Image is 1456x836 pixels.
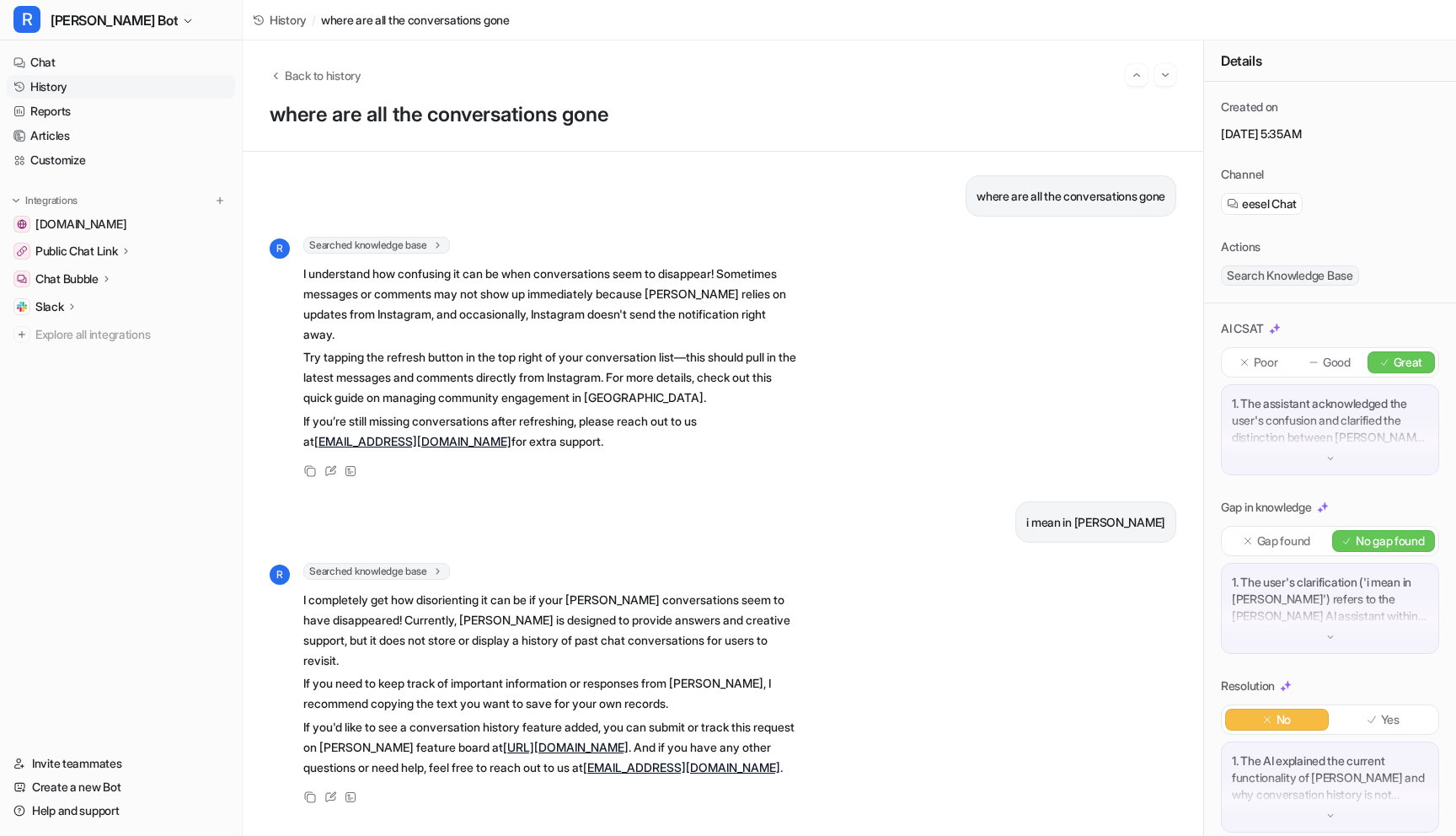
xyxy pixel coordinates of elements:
a: Create a new Bot [7,775,235,799]
span: / [312,11,316,29]
img: Previous session [1131,67,1143,83]
p: I completely get how disorienting it can be if your [PERSON_NAME] conversations seem to have disa... [303,590,796,671]
img: down-arrow [1325,453,1336,464]
h1: where are all the conversations gone [270,103,1176,127]
p: Created on [1221,99,1278,115]
p: Yes [1381,711,1400,728]
p: If you'd like to see a conversation history feature added, you can submit or track this request o... [303,717,796,778]
a: History [7,75,235,99]
span: R [270,238,290,259]
div: Details [1204,40,1456,82]
p: Channel [1221,166,1264,183]
span: eesel Chat [1242,196,1297,212]
a: [EMAIL_ADDRESS][DOMAIN_NAME] [314,434,511,448]
p: i mean in [PERSON_NAME] [1026,512,1165,533]
p: 1. The assistant acknowledged the user's confusion and clarified the distinction between [PERSON_... [1232,395,1428,446]
span: Explore all integrations [35,321,228,348]
p: Poor [1254,354,1278,371]
a: Customize [7,148,235,172]
button: Go to next session [1154,64,1176,86]
button: Back to history [270,67,361,84]
p: I understand how confusing it can be when conversations seem to disappear! Sometimes messages or ... [303,264,796,345]
p: No [1277,711,1291,728]
p: AI CSAT [1221,320,1264,337]
p: 1. The user's clarification ('i mean in [PERSON_NAME]') refers to the [PERSON_NAME] AI assistant ... [1232,574,1428,624]
img: getrella.com [17,219,27,229]
span: [DOMAIN_NAME] [35,216,126,233]
span: where are all the conversations gone [321,11,510,29]
p: 1. The AI explained the current functionality of [PERSON_NAME] and why conversation history is no... [1232,753,1428,803]
span: R [270,565,290,585]
img: eeselChat [1227,198,1239,210]
p: Integrations [25,194,78,207]
img: Next session [1159,67,1171,83]
img: explore all integrations [13,326,30,343]
img: expand menu [10,195,22,206]
p: No gap found [1356,533,1425,549]
span: Searched knowledge base [303,237,450,254]
img: down-arrow [1325,631,1336,643]
a: Chat [7,51,235,74]
p: [DATE] 5:35AM [1221,126,1439,142]
img: down-arrow [1325,810,1336,822]
button: Integrations [7,192,83,209]
a: Articles [7,124,235,147]
span: R [13,6,40,33]
img: Slack [17,302,27,312]
a: History [253,11,307,29]
p: where are all the conversations gone [977,186,1165,206]
a: getrella.com[DOMAIN_NAME] [7,212,235,236]
p: Public Chat Link [35,243,118,260]
p: Great [1394,354,1423,371]
a: Help and support [7,799,235,823]
a: eesel Chat [1227,196,1297,212]
p: Resolution [1221,678,1275,694]
a: [EMAIL_ADDRESS][DOMAIN_NAME] [583,760,780,774]
p: Gap found [1257,533,1310,549]
p: Chat Bubble [35,271,99,287]
img: menu_add.svg [214,195,226,206]
p: Try tapping the refresh button in the top right of your conversation list—this should pull in the... [303,347,796,408]
span: [PERSON_NAME] Bot [51,8,178,32]
span: Search Knowledge Base [1221,265,1359,286]
button: Go to previous session [1126,64,1148,86]
a: Explore all integrations [7,323,235,346]
a: Invite teammates [7,752,235,775]
p: If you need to keep track of important information or responses from [PERSON_NAME], I recommend c... [303,673,796,714]
p: Slack [35,298,64,315]
p: If you’re still missing conversations after refreshing, please reach out to us at for extra support. [303,411,796,452]
img: Chat Bubble [17,274,27,284]
span: Searched knowledge base [303,563,450,580]
a: [URL][DOMAIN_NAME] [503,740,629,754]
p: Actions [1221,238,1261,255]
p: Gap in knowledge [1221,499,1312,516]
span: Back to history [285,67,361,84]
img: Public Chat Link [17,246,27,256]
a: Reports [7,99,235,123]
span: History [270,11,307,29]
p: Good [1323,354,1351,371]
